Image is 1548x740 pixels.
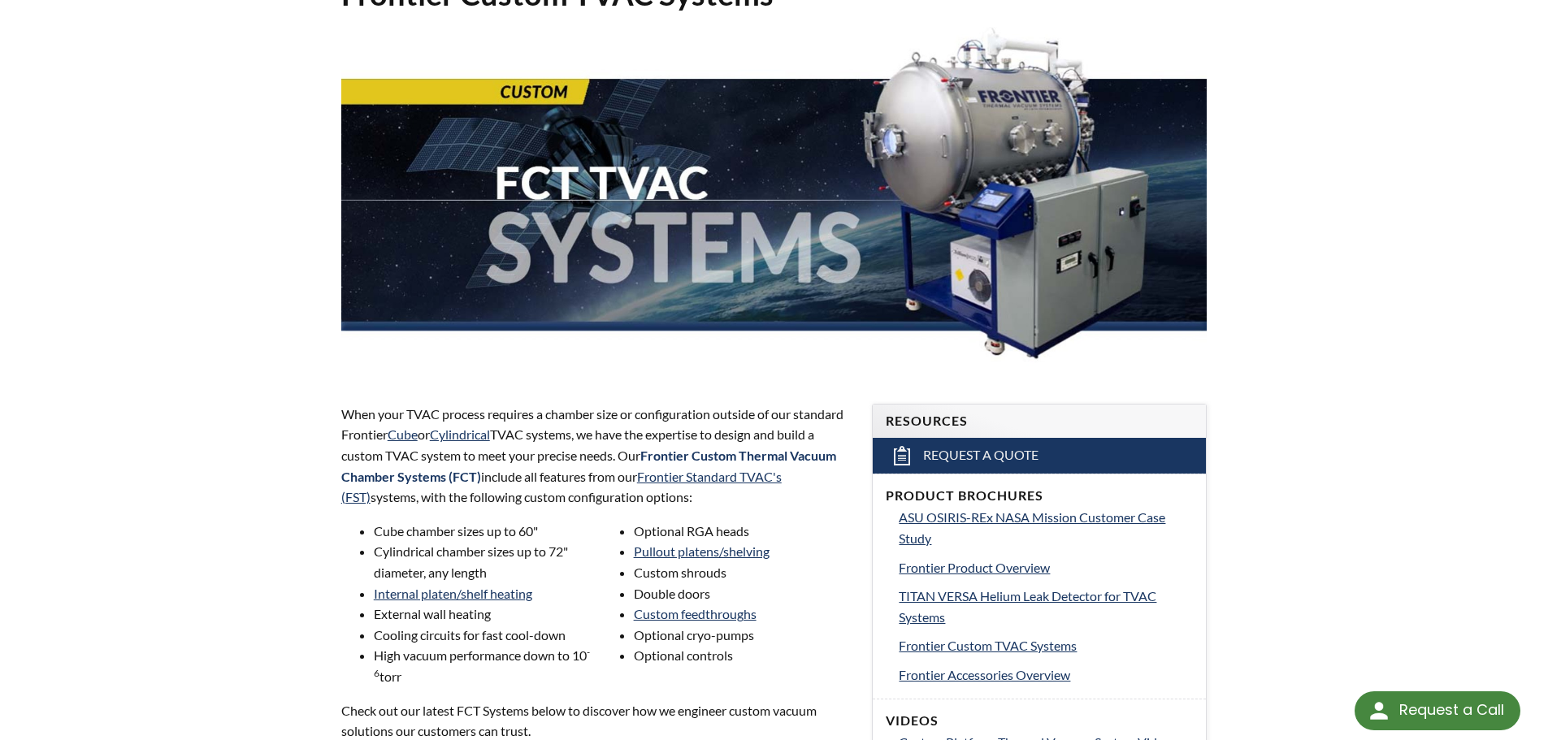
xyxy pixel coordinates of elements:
[374,645,593,686] li: High vacuum performance down to 10 torr
[873,438,1206,474] a: Request a Quote
[886,413,1193,430] h4: Resources
[341,404,853,508] p: When your TVAC process requires a chamber size or configuration outside of our standard Frontier ...
[634,606,757,621] a: Custom feedthroughs
[923,447,1039,464] span: Request a Quote
[886,712,1193,729] h4: Videos
[374,521,593,542] li: Cube chamber sizes up to 60"
[886,487,1193,504] h4: Product Brochures
[899,588,1156,625] span: TITAN VERSA Helium Leak Detector for TVAC Systems
[899,638,1077,653] span: Frontier Custom TVAC Systems
[341,448,836,484] span: Frontier Custom Thermal Vacuum Chamber Systems (FCT)
[341,27,1208,373] img: FCT TVAC Systems header
[899,560,1050,575] span: Frontier Product Overview
[634,521,853,542] li: Optional RGA heads
[634,625,853,646] li: Optional cryo-pumps
[899,509,1165,546] span: ASU OSIRIS-REx NASA Mission Customer Case Study
[899,557,1193,578] a: Frontier Product Overview
[634,645,853,666] li: Optional controls
[1399,691,1504,729] div: Request a Call
[899,664,1193,686] a: Frontier Accessories Overview
[899,667,1070,682] span: Frontier Accessories Overview
[374,541,593,582] li: Cylindrical chamber sizes up to 72" diameter, any length
[634,543,770,559] a: Pullout platens/shelving
[899,586,1193,627] a: TITAN VERSA Helium Leak Detector for TVAC Systems
[388,426,418,442] a: Cube
[374,646,590,679] sup: -6
[1366,698,1392,724] img: round button
[374,586,532,601] a: Internal platen/shelf heating
[374,625,593,646] li: Cooling circuits for fast cool-down
[899,507,1193,548] a: ASU OSIRIS-REx NASA Mission Customer Case Study
[374,604,593,625] li: External wall heating
[430,426,490,442] a: Cylindrical
[1355,691,1520,730] div: Request a Call
[634,562,853,583] li: Custom shrouds
[899,635,1193,656] a: Frontier Custom TVAC Systems
[634,583,853,604] li: Double doors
